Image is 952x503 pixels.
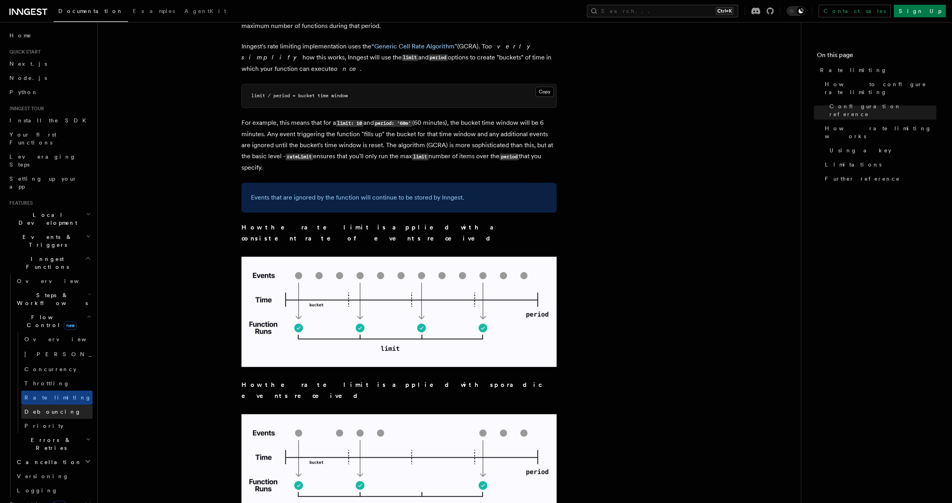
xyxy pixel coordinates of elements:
span: Flow Control [14,313,87,329]
a: “Generic Cell Rate Algorithm” [371,43,457,50]
a: Logging [14,483,93,497]
a: Home [6,28,93,43]
a: Concurrency [21,362,93,376]
a: Configuration reference [826,99,936,121]
span: Quick start [6,49,41,55]
kbd: Ctrl+K [716,7,733,15]
span: [PERSON_NAME] [24,351,140,357]
a: Rate limiting [21,390,93,405]
a: How to configure rate limiting [822,77,936,99]
code: period [429,54,448,61]
span: How rate limiting works [825,124,936,140]
button: Local Development [6,208,93,230]
a: Your first Functions [6,128,93,150]
a: Limitations [822,157,936,172]
a: Leveraging Steps [6,150,93,172]
em: overly simplify [241,43,536,61]
div: Flow Controlnew [14,332,93,433]
strong: How the rate limit is applied with sporadic events received [241,381,541,399]
a: Node.js [6,71,93,85]
span: Versioning [17,473,69,479]
a: Overview [14,274,93,288]
a: Next.js [6,57,93,71]
a: Install the SDK [6,113,93,128]
a: Rate limiting [817,63,936,77]
code: rateLimit [286,153,313,160]
a: Sign Up [894,5,946,17]
button: Events & Triggers [6,230,93,252]
a: [PERSON_NAME] [21,346,93,362]
a: How rate limiting works [822,121,936,143]
span: Home [9,31,32,39]
a: Priority [21,419,93,433]
span: Your first Functions [9,131,56,146]
span: Steps & Workflows [14,291,88,307]
span: Debouncing [24,409,81,415]
img: Visualization of how the rate limit is applied with a consistent rate of events received [241,257,557,367]
button: Steps & Workflows [14,288,93,310]
button: Errors & Retries [14,433,93,455]
code: limit: 10 [336,120,364,127]
code: period: '60m' [374,120,412,127]
span: Next.js [9,61,47,67]
span: Overview [24,336,106,342]
a: Setting up your app [6,172,93,194]
span: Throttling [24,380,70,386]
button: Search...Ctrl+K [587,5,738,17]
span: Examples [133,8,175,14]
span: Install the SDK [9,117,91,124]
code: limit [402,54,418,61]
span: Leveraging Steps [9,153,76,168]
a: Further reference [822,172,936,186]
h4: On this page [817,50,936,63]
a: Python [6,85,93,99]
p: Inngest's rate limiting implementation uses the (GCRA). To how this works, Inngest will use the a... [241,41,557,74]
code: limit / period = bucket time window [251,93,348,98]
span: Local Development [6,211,86,227]
a: Debouncing [21,405,93,419]
span: Features [6,200,33,206]
span: new [64,321,77,330]
button: Toggle dark mode [787,6,805,16]
span: Rate limiting [24,394,91,401]
div: Inngest Functions [6,274,93,497]
code: period [499,153,519,160]
a: Documentation [54,2,128,22]
span: Python [9,89,38,95]
a: Overview [21,332,93,346]
span: Overview [17,278,98,284]
span: AgentKit [184,8,226,14]
span: Priority [24,423,63,429]
span: Concurrency [24,366,76,372]
a: Contact sales [818,5,891,17]
span: Using a key [830,146,891,154]
a: Throttling [21,376,93,390]
em: once [334,65,360,72]
a: Using a key [826,143,936,157]
a: AgentKit [180,2,231,21]
span: Further reference [825,175,900,183]
code: limit [412,153,429,160]
span: Inngest Functions [6,255,85,271]
span: Limitations [825,161,881,168]
button: Copy [535,87,554,97]
span: Events & Triggers [6,233,86,249]
span: Logging [17,487,58,494]
span: Cancellation [14,458,82,466]
span: Documentation [58,8,123,14]
p: For example, this means that for a and (60 minutes), the bucket time window will be 6 minutes. An... [241,117,557,173]
p: Events that are ignored by the function will continue to be stored by Inngest. [251,192,547,203]
span: Inngest tour [6,105,44,112]
span: How to configure rate limiting [825,80,936,96]
span: Configuration reference [830,102,936,118]
button: Flow Controlnew [14,310,93,332]
a: Examples [128,2,180,21]
span: Node.js [9,75,47,81]
span: Errors & Retries [14,436,85,452]
span: Rate limiting [820,66,887,74]
a: Versioning [14,469,93,483]
button: Inngest Functions [6,252,93,274]
span: Setting up your app [9,176,77,190]
button: Cancellation [14,455,93,469]
strong: How the rate limit is applied with a consistent rate of events received [241,224,503,242]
